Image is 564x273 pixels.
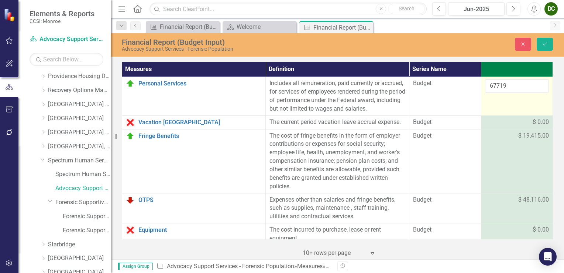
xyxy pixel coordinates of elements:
a: Forensic Supportive Housing (Site 00 - 23 Beds) [63,212,111,221]
a: Providence Housing Development Corporation [48,72,111,81]
div: Includes all remuneration, paid currently or accrued, for services of employees rendered during t... [269,79,405,113]
div: Jun-2025 [451,5,502,14]
span: $ 19,415.00 [518,132,549,140]
a: Forensic Supportive Housing (Site A2 - 10 Beds) [63,226,111,235]
a: [GEOGRAPHIC_DATA], Inc. [48,142,111,151]
span: Budget [413,132,477,140]
div: The current period vacation leave accrual expense. [269,118,405,127]
img: Data Error [126,226,135,235]
div: Welcome [237,22,295,31]
span: Budget [413,226,477,234]
img: Below Plan [126,196,135,205]
a: Equipment [138,227,262,233]
input: Search ClearPoint... [149,3,427,16]
div: Financial Report (Budget Input) [122,38,360,46]
span: Budget [413,196,477,204]
div: » » [157,262,332,271]
img: ClearPoint Strategy [4,9,17,21]
a: Advocacy Support Services - Forensic Population [30,35,103,44]
small: CCSI: Monroe [30,18,94,24]
button: Jun-2025 [448,2,505,16]
img: On Target [126,79,135,88]
span: Elements & Reports [30,9,94,18]
span: Budget [413,118,477,127]
span: $ 48,116.00 [518,196,549,204]
a: Fringe Benefits [138,133,262,139]
a: Welcome [224,22,295,31]
a: Financial Report (Budget Input) [148,22,218,31]
span: Budget [413,79,477,88]
input: Search Below... [30,53,103,66]
div: Financial Report (Budget Input) [313,23,371,32]
button: Search [388,4,425,14]
div: The cost incurred to purchase, lease or rent equipment. [269,226,405,243]
img: Data Error [126,118,135,127]
div: Financial Report (Budget Input) [160,22,218,31]
span: Search [399,6,415,11]
a: Advocacy Support Services - Forensic Population [167,263,294,270]
p: Expenses other than salaries and fringe benefits, such as supplies, maintenance , staff training,... [269,196,405,221]
a: Personal Services [138,80,262,87]
a: [GEOGRAPHIC_DATA] [48,254,111,263]
div: Open Intercom Messenger [539,248,557,266]
a: [GEOGRAPHIC_DATA] (RRH) [48,100,111,109]
a: Advocacy Support Services - Forensic Population [55,184,111,193]
span: $ 0.00 [533,226,549,234]
a: Forensic Supportive Housing [55,198,111,207]
a: Recovery Options Made Easy [48,86,111,95]
a: OTPS [138,197,262,203]
button: DC [544,2,558,16]
a: [GEOGRAPHIC_DATA] (RRH) [48,128,111,137]
div: Advocacy Support Services - Forensic Population [122,46,360,52]
span: Assign Group [118,263,153,270]
a: [GEOGRAPHIC_DATA] [48,114,111,123]
a: Vacation [GEOGRAPHIC_DATA] [138,119,262,126]
a: Measures [297,263,323,270]
span: $ 0.00 [533,118,549,127]
a: Spectrum Human Services, Inc. [48,156,111,165]
div: The cost of fringe benefits in the form of employer contributions or expenses for social security... [269,132,405,191]
a: Spectrum Human Services, Inc. (MCOMH Internal) [55,170,111,179]
img: On Target [126,132,135,141]
a: Starbridge [48,240,111,249]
